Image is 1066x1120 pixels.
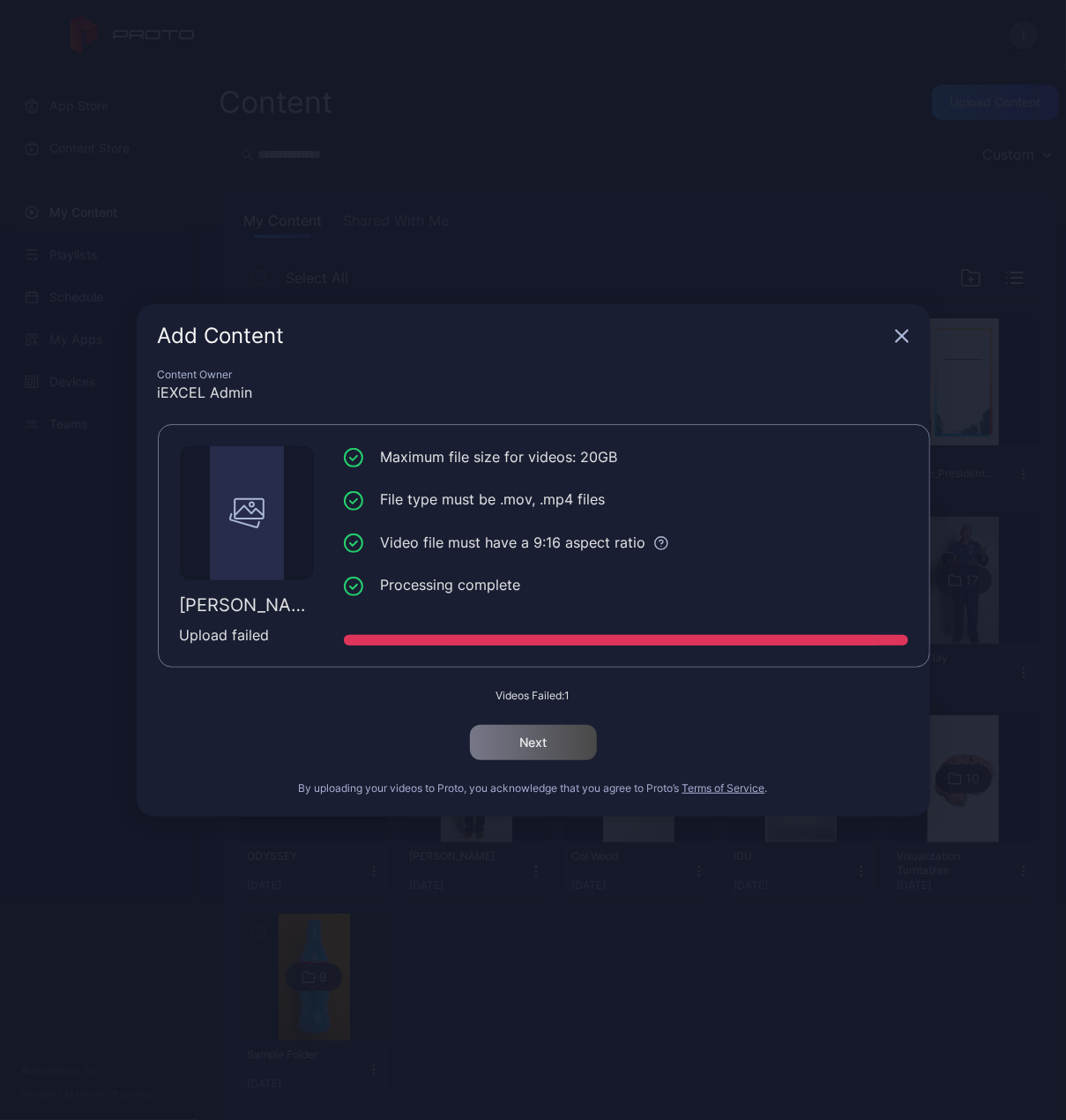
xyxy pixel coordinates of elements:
[158,689,909,703] div: Videos Failed: 1
[158,382,909,403] div: iEXCEL Admin
[682,781,765,795] button: Terms of Service
[470,725,597,760] button: Next
[519,735,547,750] div: Next
[180,624,314,646] div: Upload failed
[344,446,908,468] li: Maximum file size for videos: 20GB
[158,325,888,347] div: Add Content
[158,781,909,795] div: By uploading your videos to Proto, you acknowledge that you agree to Proto’s .
[344,532,908,554] li: Video file must have a 9:16 aspect ratio
[344,489,908,511] li: File type must be .mov, .mp4 files
[180,594,314,616] div: [PERSON_NAME] [PERSON_NAME] Proto Lecture.mp4
[344,574,908,596] li: Processing complete
[158,368,909,382] div: Content Owner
